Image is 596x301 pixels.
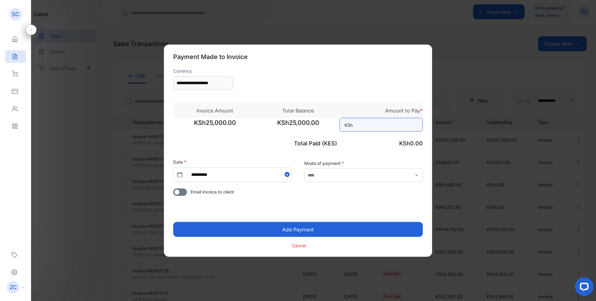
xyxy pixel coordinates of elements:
[173,107,256,114] p: Invoice Amount
[173,118,256,133] span: KSh25,000.00
[256,118,340,133] span: KSh25,000.00
[570,275,596,301] iframe: LiveChat chat widget
[173,159,186,164] label: Date
[256,139,340,147] p: Total Paid (KES)
[12,10,19,18] p: SC
[173,67,233,74] label: Currency
[399,140,423,146] span: KSh0.00
[256,107,340,114] p: Total Balance
[10,283,17,291] p: ZC
[285,167,291,181] button: Close
[191,188,234,195] span: Email invoice to client
[173,52,423,61] p: Payment Made to Invoice
[345,121,353,128] span: KSh
[340,107,423,114] p: Amount to Pay
[304,160,423,166] label: Mode of payment
[292,242,306,249] p: Cancel
[173,222,423,237] button: Add Payment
